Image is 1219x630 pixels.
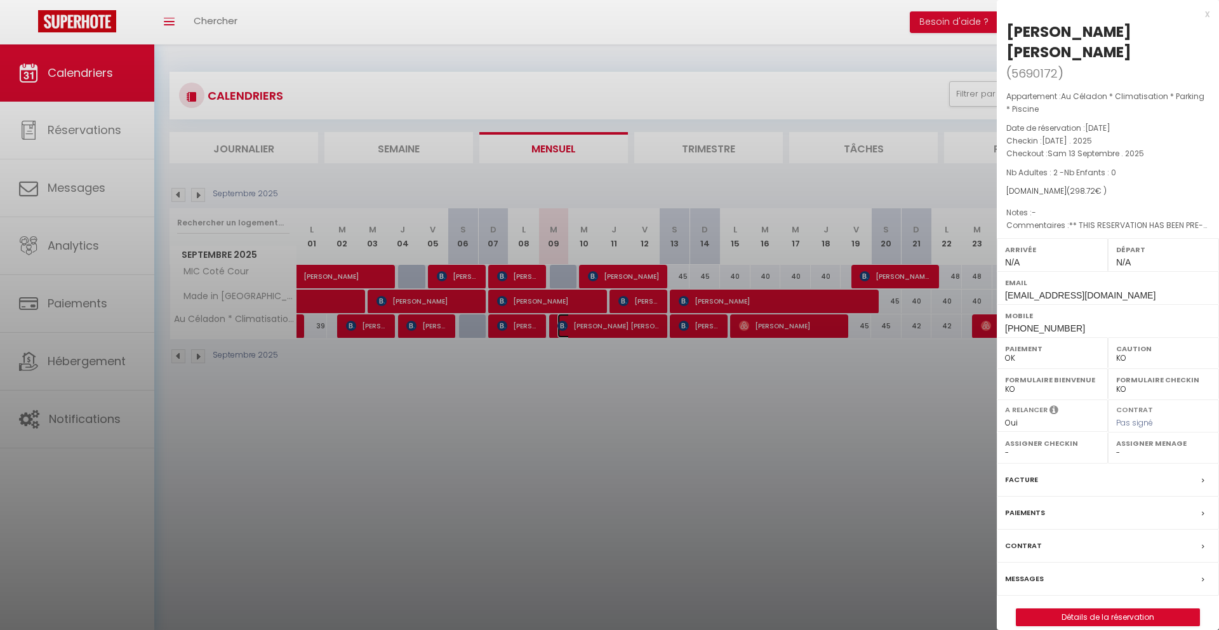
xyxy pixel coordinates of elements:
[1006,91,1204,114] span: Au Céladon * Climatisation * Parking * Piscine
[1085,123,1110,133] span: [DATE]
[1016,609,1199,626] a: Détails de la réservation
[1006,22,1209,62] div: [PERSON_NAME] [PERSON_NAME]
[1005,373,1100,386] label: Formulaire Bienvenue
[1116,243,1211,256] label: Départ
[1116,405,1153,413] label: Contrat
[1116,437,1211,450] label: Assigner Menage
[1049,405,1058,419] i: Sélectionner OUI si vous souhaiter envoyer les séquences de messages post-checkout
[1067,185,1107,196] span: ( € )
[1006,64,1063,82] span: ( )
[1070,185,1095,196] span: 298.72
[1116,257,1131,267] span: N/A
[1116,373,1211,386] label: Formulaire Checkin
[1006,167,1116,178] span: Nb Adultes : 2 -
[1006,122,1209,135] p: Date de réservation :
[1006,90,1209,116] p: Appartement :
[1005,276,1211,289] label: Email
[1016,608,1200,626] button: Détails de la réservation
[1005,405,1048,415] label: A relancer
[1006,147,1209,160] p: Checkout :
[1005,473,1038,486] label: Facture
[1005,437,1100,450] label: Assigner Checkin
[1064,167,1116,178] span: Nb Enfants : 0
[1048,148,1144,159] span: Sam 13 Septembre . 2025
[1006,206,1209,219] p: Notes :
[1011,65,1058,81] span: 5690172
[1005,342,1100,355] label: Paiement
[1005,309,1211,322] label: Mobile
[1005,572,1044,586] label: Messages
[1005,243,1100,256] label: Arrivée
[1006,135,1209,147] p: Checkin :
[1005,323,1085,333] span: [PHONE_NUMBER]
[1005,257,1020,267] span: N/A
[10,5,48,43] button: Ouvrir le widget de chat LiveChat
[1005,539,1042,553] label: Contrat
[1006,185,1209,198] div: [DOMAIN_NAME]
[1116,342,1211,355] label: Caution
[1032,207,1036,218] span: -
[1005,290,1156,300] span: [EMAIL_ADDRESS][DOMAIN_NAME]
[997,6,1209,22] div: x
[1006,219,1209,232] p: Commentaires :
[1116,417,1153,428] span: Pas signé
[1042,135,1092,146] span: [DATE] . 2025
[1005,506,1045,519] label: Paiements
